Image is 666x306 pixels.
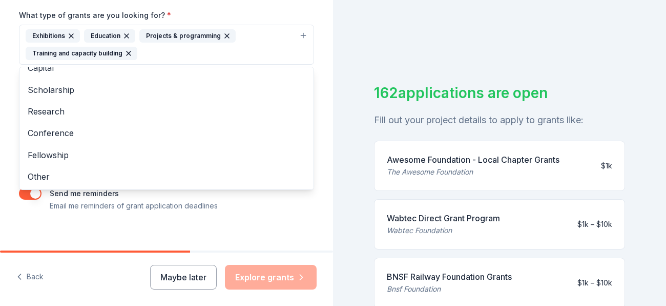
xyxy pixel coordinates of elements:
span: Conference [28,126,305,140]
span: Capital [28,61,305,74]
div: ExhibitionsEducationProjects & programmingTraining and capacity building [19,67,314,190]
span: Research [28,105,305,118]
span: Scholarship [28,83,305,97]
span: Other [28,170,305,183]
div: Projects & programming [139,29,236,43]
div: Exhibitions [26,29,80,43]
button: ExhibitionsEducationProjects & programmingTraining and capacity building [19,25,314,65]
div: Education [84,29,135,43]
div: Training and capacity building [26,47,137,60]
span: Fellowship [28,148,305,162]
